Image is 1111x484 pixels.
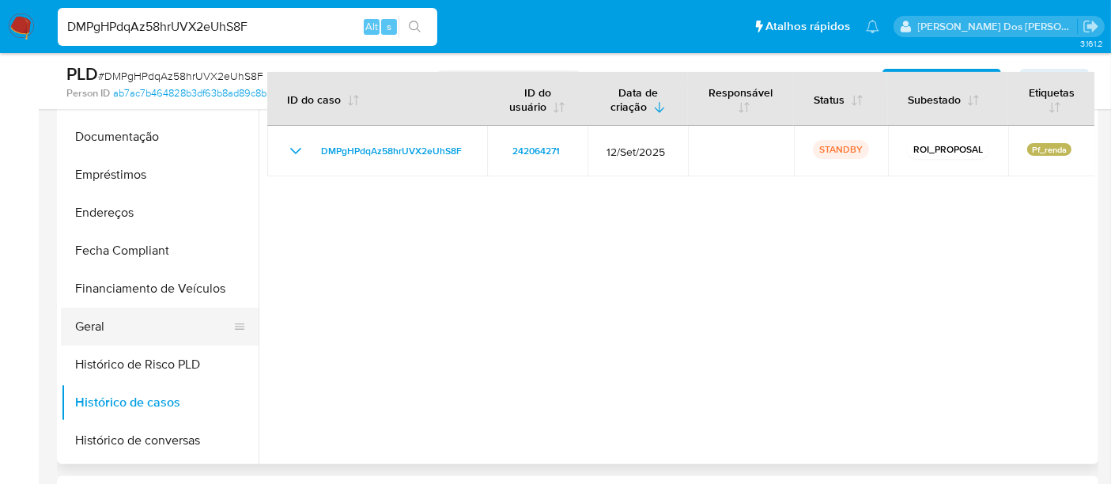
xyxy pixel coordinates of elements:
p: STANDBY - ROI PROPOSAL [433,70,584,93]
b: Person ID [66,86,110,100]
button: Ações [1020,69,1089,94]
span: Atalhos rápidos [765,18,850,35]
a: Sair [1083,18,1099,35]
p: renato.lopes@mercadopago.com.br [918,19,1078,34]
b: AML Data Collector [894,69,990,94]
button: Geral [61,308,246,346]
button: Documentação [61,118,259,156]
button: Financiamento de Veículos [61,270,259,308]
button: Histórico de conversas [61,422,259,459]
span: Alt [365,19,378,34]
button: search-icon [399,16,431,38]
span: s [387,19,391,34]
a: ab7ac7b464828b3df63b8ad89c8b25ee [113,86,300,100]
button: AML Data Collector [882,69,1001,94]
button: Fecha Compliant [61,232,259,270]
a: Notificações [866,20,879,33]
button: Endereços [61,194,259,232]
span: Ações [1031,69,1062,94]
input: Pesquise usuários ou casos... [58,17,437,37]
span: # DMPgHPdqAz58hrUVX2eUhS8F [98,68,263,84]
span: 3.161.2 [1080,37,1103,50]
b: PLD [66,61,98,86]
button: Histórico de casos [61,384,259,422]
button: Histórico de Risco PLD [61,346,259,384]
button: Empréstimos [61,156,259,194]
